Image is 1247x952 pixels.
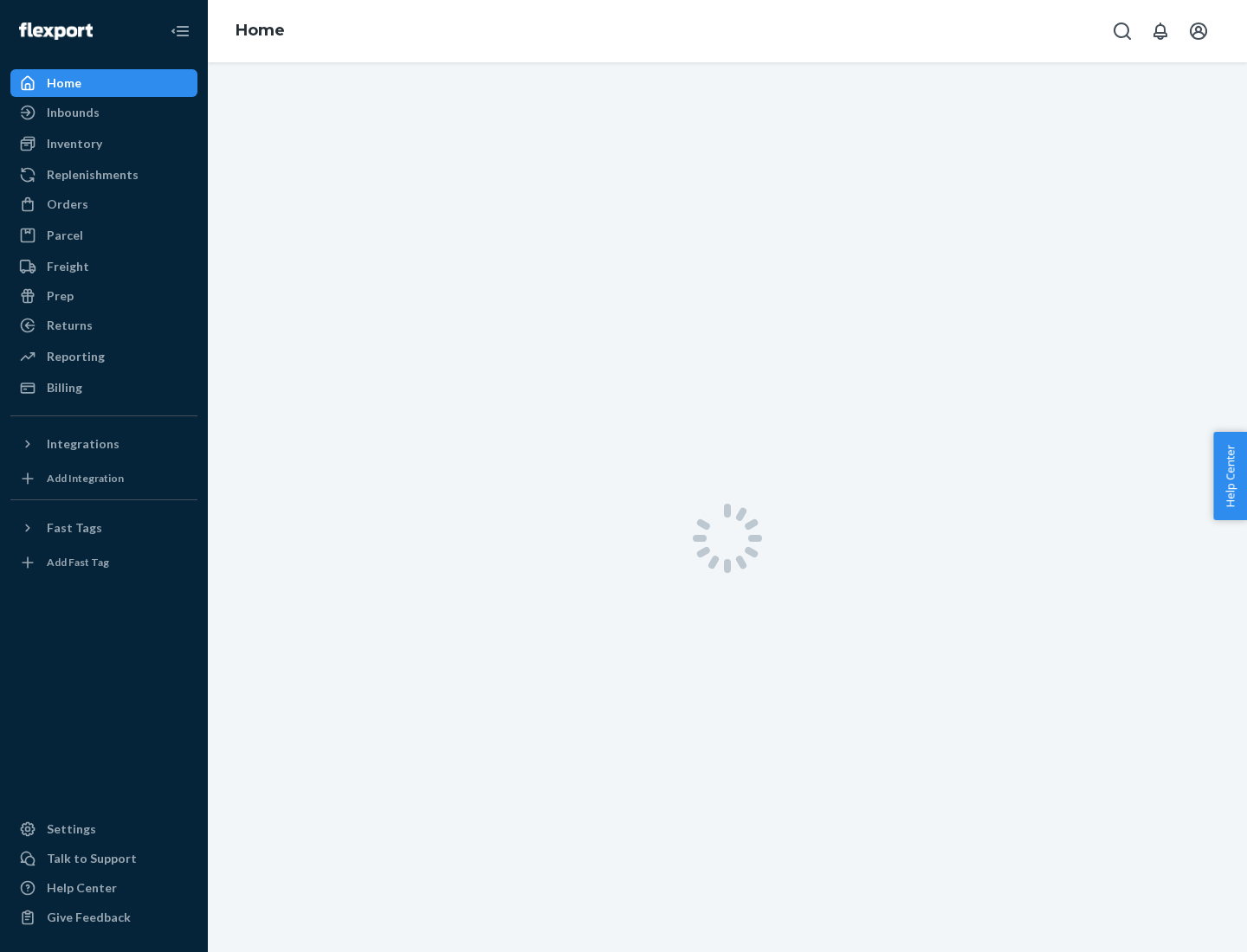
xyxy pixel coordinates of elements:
button: Close Navigation [163,14,197,48]
ol: breadcrumbs [222,6,299,56]
a: Orders [10,190,197,218]
div: Fast Tags [47,519,102,537]
button: Open Search Box [1105,14,1140,48]
div: Add Fast Tag [47,555,109,569]
div: Settings [47,820,96,838]
div: Reporting [47,348,105,365]
a: Inbounds [10,99,197,126]
a: Home [236,21,285,40]
button: Integrations [10,430,197,458]
a: Settings [10,815,197,843]
button: Help Center [1213,432,1247,520]
div: Inventory [47,135,102,152]
button: Open account menu [1181,14,1216,48]
div: Replenishments [47,166,139,183]
button: Give Feedback [10,904,197,931]
a: Replenishments [10,161,197,189]
a: Reporting [10,343,197,370]
div: Inbounds [47,104,100,121]
a: Home [10,69,197,97]
div: Talk to Support [47,850,137,867]
div: Give Feedback [47,909,131,926]
button: Fast Tags [10,514,197,542]
a: Talk to Support [10,845,197,872]
a: Help Center [10,874,197,902]
div: Integrations [47,435,120,453]
a: Freight [10,253,197,280]
div: Add Integration [47,471,124,486]
a: Returns [10,312,197,339]
a: Parcel [10,222,197,249]
div: Help Center [47,879,117,897]
div: Freight [47,258,89,275]
a: Inventory [10,130,197,158]
a: Add Fast Tag [10,549,197,576]
img: Flexport logo [19,23,93,40]
button: Open notifications [1143,14,1178,48]
div: Orders [47,196,88,213]
div: Returns [47,317,93,334]
div: Billing [47,379,82,396]
div: Parcel [47,227,83,244]
a: Billing [10,374,197,402]
a: Add Integration [10,465,197,492]
a: Prep [10,282,197,310]
div: Home [47,74,81,92]
div: Prep [47,287,74,305]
